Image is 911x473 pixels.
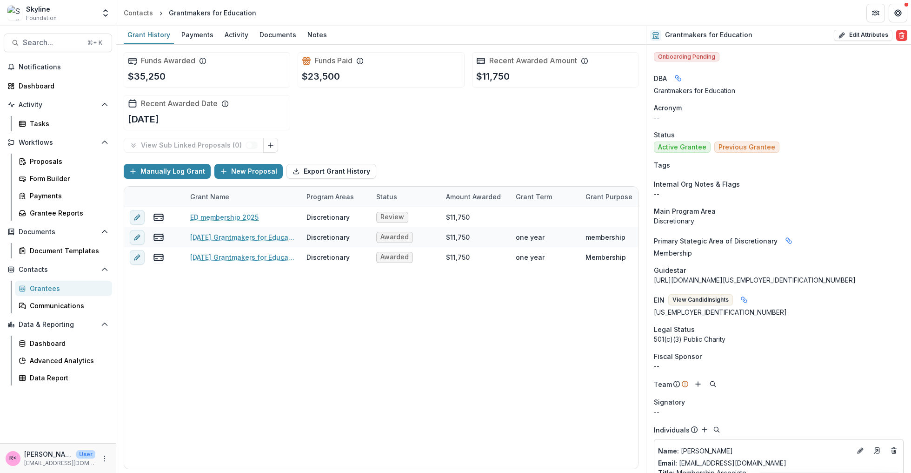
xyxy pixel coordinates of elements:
button: Open Data & Reporting [4,317,112,332]
span: Previous Grantee [718,143,775,151]
a: Grantees [15,281,112,296]
div: Contacts [124,8,153,18]
p: User [76,450,95,459]
div: Grantmakers for Education [169,8,256,18]
a: [DATE]_Grantmakers for Education_11750 [190,252,295,262]
div: Communications [30,301,105,311]
div: Advanced Analytics [30,356,105,365]
a: Activity [221,26,252,44]
button: Open Workflows [4,135,112,150]
span: Data & Reporting [19,321,97,329]
a: Name: [PERSON_NAME] [658,446,851,456]
div: ⌘ + K [86,38,104,48]
div: Membership [585,252,626,262]
span: Internal Org Notes & Flags [654,179,740,189]
button: Add [692,378,704,390]
button: Partners [866,4,885,22]
div: Amount Awarded [440,192,506,202]
div: Grant Name [185,192,235,202]
div: Notes [304,28,331,41]
span: Notifications [19,63,108,71]
a: Grant History [124,26,174,44]
h2: Recent Awarded Date [141,99,218,108]
span: Primary Stategic Area of Discretionary [654,236,778,246]
button: view-payments [153,232,164,243]
div: -- [654,361,904,371]
div: Grantmakers for Education [654,86,904,95]
button: View Sub Linked Proposals (0) [124,138,264,153]
div: Skyline [26,4,57,14]
span: Review [380,213,404,221]
h2: Recent Awarded Amount [489,56,577,65]
h2: Funds Awarded [141,56,195,65]
button: Open Contacts [4,262,112,277]
a: Email: [EMAIL_ADDRESS][DOMAIN_NAME] [658,458,786,468]
button: More [99,453,110,464]
div: -- [654,407,904,417]
div: Program Areas [301,192,359,202]
p: $23,500 [302,69,340,83]
div: Documents [256,28,300,41]
div: Proposals [30,156,105,166]
a: Data Report [15,370,112,385]
button: Notifications [4,60,112,74]
span: Status [654,130,675,140]
div: Program Areas [301,187,371,207]
p: Individuals [654,425,690,435]
div: Grant Purpose [580,192,638,202]
span: Fiscal Sponsor [654,351,702,361]
span: Active Grantee [658,143,706,151]
span: Legal Status [654,324,695,334]
a: Proposals [15,154,112,169]
button: view-payments [153,212,164,223]
p: -- [654,113,904,122]
span: Signatory [654,397,685,407]
div: Grant Term [510,192,558,202]
a: ED membership 2025 [190,212,259,222]
button: Linked binding [737,292,751,307]
p: Membership [654,248,904,258]
div: Grant Name [185,187,301,207]
div: $11,750 [446,232,470,242]
a: Go to contact [870,443,884,458]
button: Edit [855,445,866,456]
p: View Sub Linked Proposals ( 0 ) [141,142,246,149]
div: Grant Term [510,187,580,207]
div: Discretionary [306,252,350,262]
a: Payments [178,26,217,44]
a: Payments [15,188,112,203]
span: DBA [654,74,667,83]
div: Rose Brookhouse <rose@skylinefoundation.org> [9,455,17,461]
button: Edit Attributes [834,30,892,41]
div: $11,750 [446,252,470,262]
p: EIN [654,295,665,305]
a: [DATE]_Grantmakers for Education_11750 [190,232,295,242]
button: Search... [4,34,112,52]
div: Document Templates [30,246,105,256]
p: -- [654,189,904,199]
a: Dashboard [15,336,112,351]
a: Documents [256,26,300,44]
button: Open Activity [4,97,112,112]
p: [PERSON_NAME] <[PERSON_NAME][EMAIL_ADDRESS][DOMAIN_NAME]> [24,449,73,459]
a: Advanced Analytics [15,353,112,368]
p: $11,750 [476,69,510,83]
p: [DATE] [128,112,159,126]
div: Payments [178,28,217,41]
div: Data Report [30,373,105,383]
a: Contacts [120,6,157,20]
span: Workflows [19,139,97,147]
span: Contacts [19,266,97,274]
button: Link Grants [263,138,278,153]
span: Tags [654,160,670,170]
div: Amount Awarded [440,187,510,207]
div: [US_EMPLOYER_IDENTIFICATION_NUMBER] [654,307,904,317]
div: Discretionary [306,232,350,242]
p: [EMAIL_ADDRESS][DOMAIN_NAME] [24,459,95,467]
span: Name : [658,447,679,455]
a: Communications [15,298,112,313]
p: Discretionary [654,216,904,226]
div: Payments [30,191,105,201]
a: Document Templates [15,243,112,258]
